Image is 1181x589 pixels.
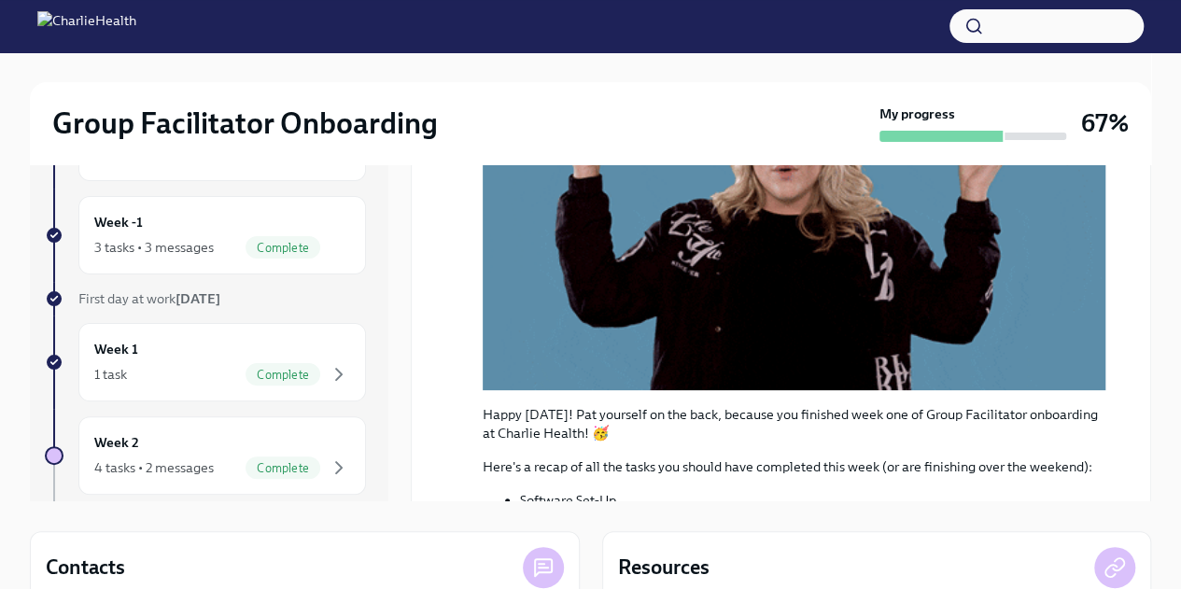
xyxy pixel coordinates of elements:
[52,105,438,142] h2: Group Facilitator Onboarding
[45,289,366,308] a: First day at work[DATE]
[246,368,320,382] span: Complete
[94,432,139,453] h6: Week 2
[94,238,214,257] div: 3 tasks • 3 messages
[94,365,127,384] div: 1 task
[879,105,955,123] strong: My progress
[94,339,138,359] h6: Week 1
[94,212,143,232] h6: Week -1
[45,416,366,495] a: Week 24 tasks • 2 messagesComplete
[94,458,214,477] div: 4 tasks • 2 messages
[483,405,1105,442] p: Happy [DATE]! Pat yourself on the back, because you finished week one of Group Facilitator onboar...
[246,241,320,255] span: Complete
[45,196,366,274] a: Week -13 tasks • 3 messagesComplete
[45,323,366,401] a: Week 11 taskComplete
[520,491,1105,510] li: Software Set-Up
[46,554,125,582] h4: Contacts
[483,457,1105,476] p: Here's a recap of all the tasks you should have completed this week (or are finishing over the we...
[618,554,710,582] h4: Resources
[176,290,220,307] strong: [DATE]
[37,11,136,41] img: CharlieHealth
[1081,106,1129,140] h3: 67%
[78,290,220,307] span: First day at work
[483,40,1105,390] button: Zoom image
[246,461,320,475] span: Complete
